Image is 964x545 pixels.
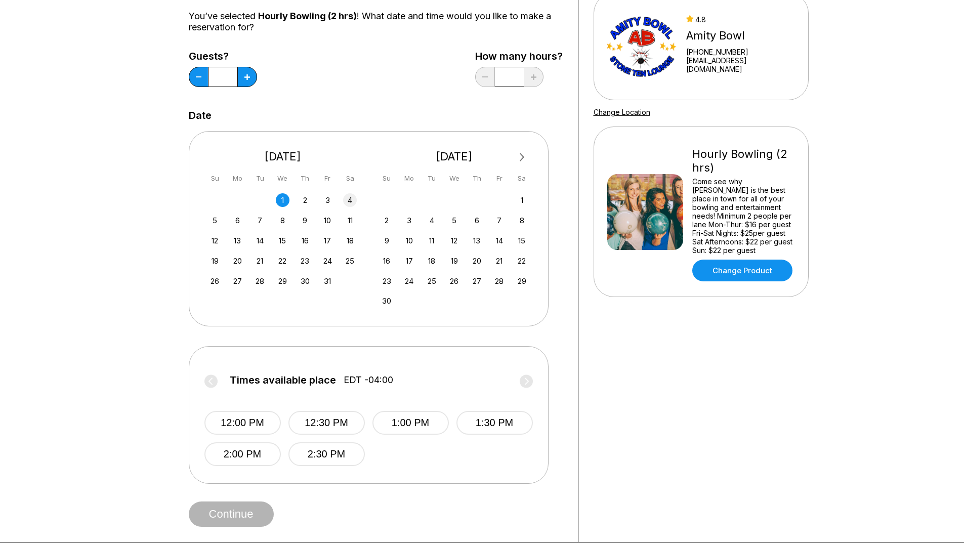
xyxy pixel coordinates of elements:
[379,192,530,308] div: month 2025-11
[298,254,312,268] div: Choose Thursday, October 23rd, 2025
[686,48,794,56] div: [PHONE_NUMBER]
[402,214,416,227] div: Choose Monday, November 3rd, 2025
[425,172,439,185] div: Tu
[276,172,289,185] div: We
[470,234,484,247] div: Choose Thursday, November 13th, 2025
[380,214,394,227] div: Choose Sunday, November 2nd, 2025
[447,254,461,268] div: Choose Wednesday, November 19th, 2025
[343,214,357,227] div: Choose Saturday, October 11th, 2025
[321,172,334,185] div: Fr
[692,260,792,281] a: Change Product
[189,110,212,121] label: Date
[276,193,289,207] div: Choose Wednesday, October 1st, 2025
[288,411,365,435] button: 12:30 PM
[208,254,222,268] div: Choose Sunday, October 19th, 2025
[258,11,357,21] span: Hourly Bowling (2 hrs)
[470,214,484,227] div: Choose Thursday, November 6th, 2025
[253,172,267,185] div: Tu
[298,274,312,288] div: Choose Thursday, October 30th, 2025
[288,442,365,466] button: 2:30 PM
[189,51,257,62] label: Guests?
[253,234,267,247] div: Choose Tuesday, October 14th, 2025
[208,172,222,185] div: Su
[492,234,506,247] div: Choose Friday, November 14th, 2025
[230,374,336,386] span: Times available place
[204,150,361,163] div: [DATE]
[276,234,289,247] div: Choose Wednesday, October 15th, 2025
[425,214,439,227] div: Choose Tuesday, November 4th, 2025
[321,214,334,227] div: Choose Friday, October 10th, 2025
[321,193,334,207] div: Choose Friday, October 3rd, 2025
[298,193,312,207] div: Choose Thursday, October 2nd, 2025
[470,172,484,185] div: Th
[343,193,357,207] div: Choose Saturday, October 4th, 2025
[692,177,795,255] div: Come see why [PERSON_NAME] is the best place in town for all of your bowling and entertainment ne...
[607,174,683,250] img: Hourly Bowling (2 hrs)
[253,274,267,288] div: Choose Tuesday, October 28th, 2025
[276,214,289,227] div: Choose Wednesday, October 8th, 2025
[380,254,394,268] div: Choose Sunday, November 16th, 2025
[253,214,267,227] div: Choose Tuesday, October 7th, 2025
[515,193,529,207] div: Choose Saturday, November 1st, 2025
[343,234,357,247] div: Choose Saturday, October 18th, 2025
[425,234,439,247] div: Choose Tuesday, November 11th, 2025
[207,192,359,288] div: month 2025-10
[425,254,439,268] div: Choose Tuesday, November 18th, 2025
[607,9,678,85] img: Amity Bowl
[344,374,393,386] span: EDT -04:00
[380,274,394,288] div: Choose Sunday, November 23rd, 2025
[298,172,312,185] div: Th
[376,150,533,163] div: [DATE]
[208,274,222,288] div: Choose Sunday, October 26th, 2025
[447,214,461,227] div: Choose Wednesday, November 5th, 2025
[447,234,461,247] div: Choose Wednesday, November 12th, 2025
[492,214,506,227] div: Choose Friday, November 7th, 2025
[475,51,563,62] label: How many hours?
[515,254,529,268] div: Choose Saturday, November 22nd, 2025
[492,274,506,288] div: Choose Friday, November 28th, 2025
[402,234,416,247] div: Choose Monday, November 10th, 2025
[492,254,506,268] div: Choose Friday, November 21st, 2025
[276,254,289,268] div: Choose Wednesday, October 22nd, 2025
[380,294,394,308] div: Choose Sunday, November 30th, 2025
[231,254,244,268] div: Choose Monday, October 20th, 2025
[253,254,267,268] div: Choose Tuesday, October 21st, 2025
[189,11,563,33] div: You’ve selected ! What date and time would you like to make a reservation for?
[470,274,484,288] div: Choose Thursday, November 27th, 2025
[380,172,394,185] div: Su
[276,274,289,288] div: Choose Wednesday, October 29th, 2025
[204,411,281,435] button: 12:00 PM
[298,234,312,247] div: Choose Thursday, October 16th, 2025
[515,274,529,288] div: Choose Saturday, November 29th, 2025
[380,234,394,247] div: Choose Sunday, November 9th, 2025
[402,172,416,185] div: Mo
[204,442,281,466] button: 2:00 PM
[231,234,244,247] div: Choose Monday, October 13th, 2025
[231,214,244,227] div: Choose Monday, October 6th, 2025
[514,149,530,165] button: Next Month
[321,234,334,247] div: Choose Friday, October 17th, 2025
[515,172,529,185] div: Sa
[515,214,529,227] div: Choose Saturday, November 8th, 2025
[470,254,484,268] div: Choose Thursday, November 20th, 2025
[298,214,312,227] div: Choose Thursday, October 9th, 2025
[321,274,334,288] div: Choose Friday, October 31st, 2025
[447,172,461,185] div: We
[343,254,357,268] div: Choose Saturday, October 25th, 2025
[208,214,222,227] div: Choose Sunday, October 5th, 2025
[372,411,449,435] button: 1:00 PM
[456,411,533,435] button: 1:30 PM
[231,172,244,185] div: Mo
[492,172,506,185] div: Fr
[321,254,334,268] div: Choose Friday, October 24th, 2025
[692,147,795,175] div: Hourly Bowling (2 hrs)
[686,15,794,24] div: 4.8
[402,274,416,288] div: Choose Monday, November 24th, 2025
[447,274,461,288] div: Choose Wednesday, November 26th, 2025
[402,254,416,268] div: Choose Monday, November 17th, 2025
[343,172,357,185] div: Sa
[515,234,529,247] div: Choose Saturday, November 15th, 2025
[686,56,794,73] a: [EMAIL_ADDRESS][DOMAIN_NAME]
[208,234,222,247] div: Choose Sunday, October 12th, 2025
[686,29,794,43] div: Amity Bowl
